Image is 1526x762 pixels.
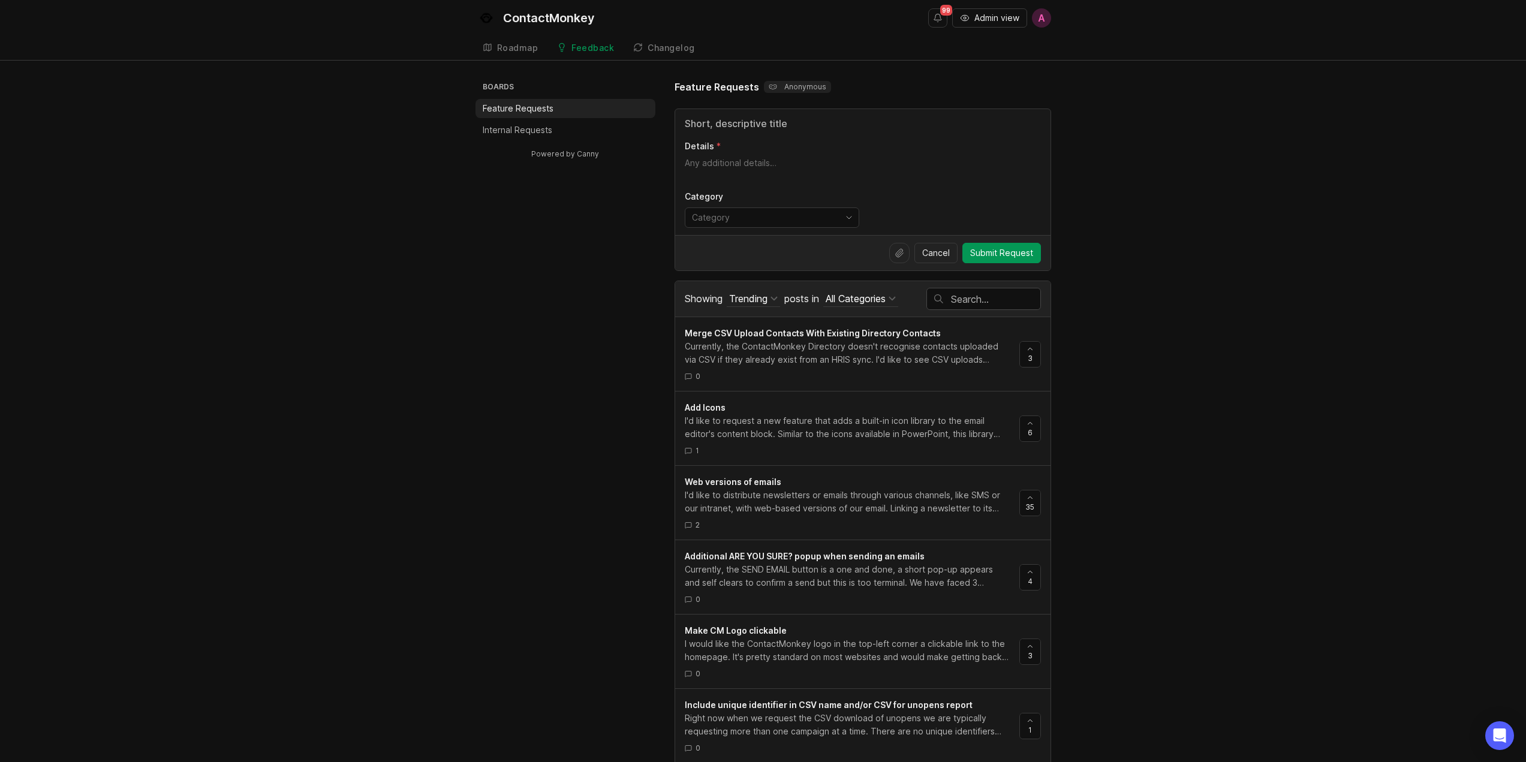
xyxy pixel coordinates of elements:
[475,121,655,140] a: Internal Requests
[1019,341,1041,368] button: 3
[685,328,941,338] span: Merge CSV Upload Contacts With Existing Directory Contacts
[952,8,1027,28] button: Admin view
[962,243,1041,263] button: Submit Request
[940,5,952,16] span: 99
[696,371,700,381] span: 0
[974,12,1019,24] span: Admin view
[685,637,1010,664] div: I would like the ContactMonkey logo in the top-left corner a clickable link to the homepage. It's...
[648,44,695,52] div: Changelog
[685,401,1019,456] a: Add IconsI'd like to request a new feature that adds a built-in icon library to the email editor'...
[685,624,1019,679] a: Make CM Logo clickableI would like the ContactMonkey logo in the top-left corner a clickable link...
[922,247,950,259] span: Cancel
[1028,576,1033,586] span: 4
[685,475,1019,530] a: Web versions of emailsI'd like to distribute newsletters or emails through various channels, like...
[529,147,601,161] a: Powered by Canny
[685,157,1041,181] textarea: Details
[823,291,898,307] button: posts in
[1028,353,1033,363] span: 3
[503,12,595,24] div: ContactMonkey
[685,207,859,228] div: toggle menu
[685,551,925,561] span: Additional ARE YOU SURE? popup when sending an emails
[1028,650,1033,661] span: 3
[729,292,767,305] div: Trending
[727,291,780,307] button: Showing
[685,712,1010,738] div: Right now when we request the CSV download of unopens we are typically requesting more than one c...
[475,7,497,29] img: ContactMonkey logo
[685,477,781,487] span: Web versions of emails
[685,563,1010,589] div: Currently, the SEND EMAIL button is a one and done, a short pop-up appears and self clears to con...
[826,292,886,305] div: All Categories
[839,213,859,222] svg: toggle icon
[696,445,699,456] span: 1
[483,103,553,115] p: Feature Requests
[970,247,1033,259] span: Submit Request
[685,293,723,305] span: Showing
[1038,11,1045,25] span: A
[951,293,1040,306] input: Search…
[1019,490,1041,516] button: 35
[550,36,621,61] a: Feedback
[685,550,1019,604] a: Additional ARE YOU SURE? popup when sending an emailsCurrently, the SEND EMAIL button is a one an...
[696,520,700,530] span: 2
[571,44,614,52] div: Feedback
[784,293,819,305] span: posts in
[1028,427,1033,438] span: 6
[685,191,859,203] p: Category
[685,140,714,152] p: Details
[685,698,1019,753] a: Include unique identifier in CSV name and/or CSV for unopens reportRight now when we request the ...
[685,625,787,635] span: Make CM Logo clickable
[483,124,552,136] p: Internal Requests
[1485,721,1514,750] div: Open Intercom Messenger
[685,700,973,710] span: Include unique identifier in CSV name and/or CSV for unopens report
[1032,8,1051,28] button: A
[475,99,655,118] a: Feature Requests
[696,743,700,753] span: 0
[685,489,1010,515] div: I'd like to distribute newsletters or emails through various channels, like SMS or our intranet, ...
[928,8,947,28] button: Notifications
[497,44,538,52] div: Roadmap
[769,82,826,92] p: Anonymous
[1019,713,1041,739] button: 1
[1025,502,1034,512] span: 35
[1028,725,1032,735] span: 1
[480,80,655,97] h3: Boards
[475,36,546,61] a: Roadmap
[626,36,702,61] a: Changelog
[1019,638,1041,665] button: 3
[675,80,759,94] h1: Feature Requests
[1019,415,1041,442] button: 6
[685,327,1019,381] a: Merge CSV Upload Contacts With Existing Directory ContactsCurrently, the ContactMonkey Directory ...
[696,668,700,679] span: 0
[685,340,1010,366] div: Currently, the ContactMonkey Directory doesn't recognise contacts uploaded via CSV if they alread...
[914,243,958,263] button: Cancel
[692,211,838,224] input: Category
[685,402,726,412] span: Add Icons
[685,116,1041,131] input: Title
[1019,564,1041,591] button: 4
[685,414,1010,441] div: I'd like to request a new feature that adds a built-in icon library to the email editor's content...
[696,594,700,604] span: 0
